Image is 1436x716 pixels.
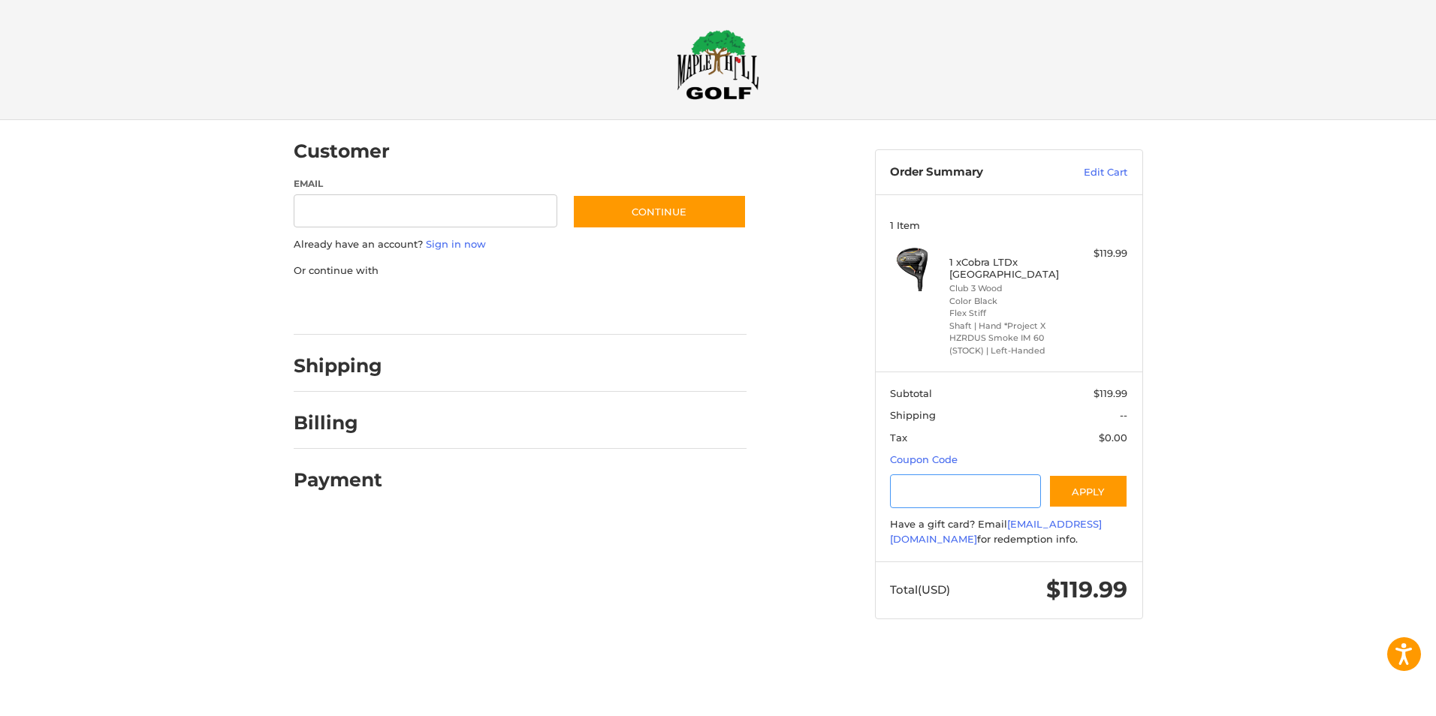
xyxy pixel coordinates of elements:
h2: Shipping [294,354,382,378]
span: $0.00 [1099,432,1127,444]
p: Or continue with [294,263,747,278]
div: $119.99 [1068,246,1127,261]
a: Edit Cart [1051,165,1127,180]
a: Sign in now [426,238,486,250]
span: Subtotal [890,387,932,399]
p: Already have an account? [294,237,747,252]
span: $119.99 [1046,576,1127,603]
h2: Customer [294,140,390,163]
h2: Billing [294,411,382,435]
label: Email [294,177,558,191]
li: Flex Stiff [949,307,1064,320]
button: Apply [1048,474,1128,508]
span: Total (USD) [890,582,950,597]
span: Tax [890,432,907,444]
iframe: PayPal-venmo [543,293,656,320]
li: Shaft | Hand *Project X HZRDUS Smoke IM 60 (STOCK) | Left-Handed [949,320,1064,357]
li: Color Black [949,295,1064,308]
span: Shipping [890,409,936,421]
span: -- [1120,409,1127,421]
h3: 1 Item [890,219,1127,231]
span: $119.99 [1094,387,1127,399]
iframe: PayPal-paylater [416,293,529,320]
iframe: Google Customer Reviews [1312,675,1436,716]
img: Maple Hill Golf [677,29,759,100]
h2: Payment [294,468,382,492]
h4: 1 x Cobra LTDx [GEOGRAPHIC_DATA] [949,256,1064,281]
h3: Order Summary [890,165,1051,180]
iframe: PayPal-paypal [288,293,401,320]
div: Have a gift card? Email for redemption info. [890,517,1127,546]
button: Continue [572,194,747,229]
input: Gift Certificate or Coupon Code [890,474,1041,508]
a: Coupon Code [890,453,958,465]
li: Club 3 Wood [949,282,1064,295]
a: [EMAIL_ADDRESS][DOMAIN_NAME] [890,518,1102,545]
